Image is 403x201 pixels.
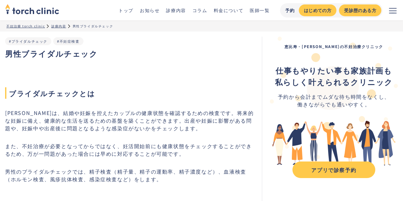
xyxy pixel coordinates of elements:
[275,76,393,87] strong: 私らしく叶えられるクリニック
[284,44,383,49] strong: 恵比寿・[PERSON_NAME]の不妊治療クリニック
[5,142,254,157] p: また、不妊治療が必要となってからではなく、妊活開始前にも健康状態をチェックすることができるため、万が一問題があった場合には早めに対応することが可能です。
[5,4,59,16] a: home
[192,7,207,13] a: コラム
[5,87,254,99] span: ブライダルチェックとは
[5,109,254,132] p: [PERSON_NAME]は、結婚や妊娠を控えたカップルの健康状態を確認するための検査です。将来的な妊娠に備え、健康的な生活を送るための基盤を築くことができます。出産や妊娠に影響がある問題や、妊...
[9,39,47,44] a: #ブライダルチェック
[6,24,45,28] a: 不妊治療 torch clinic
[6,24,397,28] ul: パンくずリスト
[285,7,295,14] div: 予約
[292,162,375,178] a: アプリで診察予約
[299,4,336,16] a: はじめての方
[339,4,381,16] a: 受診歴のある方
[298,166,370,174] div: アプリで診察予約
[214,7,244,13] a: 料金について
[275,93,393,108] div: 予約から会計までムダな待ち時間をなくし、 働きながらでも通いやすく。
[119,7,133,13] a: トップ
[57,39,80,44] a: #不妊症検査
[5,2,59,16] img: torch clinic
[5,168,254,183] p: 男性のブライダルチェックでは、精子検査（精子量、精子の運動率、精子濃度など）、血液検査（ホルモン検査、風疹抗体検査、感染症検査など）をします。
[275,65,393,88] div: ‍ ‍
[73,24,113,28] div: 男性ブライダルチェック
[5,193,254,201] p: ‍
[250,7,270,13] a: 医師一覧
[5,48,254,59] h1: 男性ブライダルチェック
[51,24,66,28] a: 診療内容
[166,7,186,13] a: 診療内容
[140,7,160,13] a: お知らせ
[276,65,392,76] strong: 仕事もやりたい事も家族計画も
[304,7,331,14] div: はじめての方
[344,7,376,14] div: 受診歴のある方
